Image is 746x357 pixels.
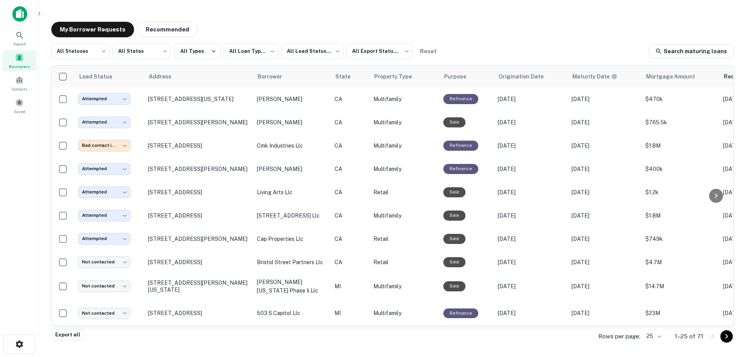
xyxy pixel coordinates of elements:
div: Sale [443,187,465,197]
th: State [331,66,370,87]
h6: Maturity Date [572,72,610,81]
p: [DATE] [572,141,638,150]
p: Multifamily [373,211,436,220]
div: Sale [443,117,465,127]
div: Sale [443,281,465,291]
div: Maturity dates displayed may be estimated. Please contact the lender for the most accurate maturi... [572,72,617,81]
p: $1.2k [645,188,715,197]
button: My Borrower Requests [51,22,134,37]
button: Go to next page [720,330,733,343]
div: Attempted [78,186,131,198]
p: $1.8M [645,141,715,150]
p: Retail [373,235,436,243]
p: [DATE] [572,118,638,127]
iframe: Chat Widget [707,295,746,332]
p: MI [335,309,366,317]
a: Search [2,28,37,49]
p: [STREET_ADDRESS][PERSON_NAME] [148,165,249,172]
p: [STREET_ADDRESS][PERSON_NAME][US_STATE] [148,279,249,293]
p: $14.7M [645,282,715,291]
p: $4.7M [645,258,715,266]
p: $1.8M [645,211,715,220]
p: $400k [645,165,715,173]
span: Maturity dates displayed may be estimated. Please contact the lender for the most accurate maturi... [572,72,627,81]
p: [STREET_ADDRESS] llc [257,211,327,220]
span: Contacts [12,86,27,92]
p: Retail [373,258,436,266]
p: Multifamily [373,165,436,173]
th: Mortgage Amount [641,66,719,87]
p: [PERSON_NAME] [257,95,327,103]
div: This loan purpose was for refinancing [443,308,478,318]
p: [STREET_ADDRESS][US_STATE] [148,96,249,103]
p: Multifamily [373,309,436,317]
p: [DATE] [498,141,564,150]
div: All Loan Types [224,41,278,61]
p: CA [335,165,366,173]
p: [PERSON_NAME] [257,165,327,173]
button: All Types [174,44,221,59]
button: Reset [416,44,441,59]
p: cap properties llc [257,235,327,243]
p: [STREET_ADDRESS] [148,310,249,317]
div: This loan purpose was for refinancing [443,141,478,150]
p: [DATE] [498,258,564,266]
p: [DATE] [572,211,638,220]
div: Not contacted [78,280,131,292]
p: CA [335,141,366,150]
div: This loan purpose was for refinancing [443,164,478,174]
div: Attempted [78,93,131,104]
div: Not contacted [78,308,131,319]
div: All Lead Statuses [281,41,343,61]
span: Borrowers [9,63,30,70]
p: CA [335,258,366,266]
span: Borrower [258,72,292,81]
div: Attempted [78,163,131,174]
p: $23M [645,309,715,317]
p: [STREET_ADDRESS] [148,142,249,149]
a: Contacts [2,73,37,94]
p: [DATE] [498,309,564,317]
p: [DATE] [498,235,564,243]
span: Address [149,72,181,81]
p: [STREET_ADDRESS] [148,259,249,266]
p: $470k [645,95,715,103]
div: Sale [443,257,465,267]
p: [DATE] [572,165,638,173]
p: [DATE] [498,118,564,127]
p: CA [335,211,366,220]
a: Saved [2,95,37,116]
span: Search [13,41,26,47]
p: MI [335,282,366,291]
p: Retail [373,188,436,197]
p: [DATE] [572,282,638,291]
p: 1–25 of 71 [675,332,703,341]
p: Multifamily [373,282,436,291]
div: All Statuses [51,41,110,61]
a: Search maturing loans [649,44,734,58]
th: Borrower [253,66,331,87]
div: All States [113,41,171,61]
span: Lead Status [79,72,122,81]
p: [DATE] [498,211,564,220]
p: CA [335,118,366,127]
p: $765.5k [645,118,715,127]
p: [DATE] [498,95,564,103]
span: Saved [14,108,25,115]
p: Multifamily [373,141,436,150]
p: $749k [645,235,715,243]
p: [DATE] [572,188,638,197]
p: living arts llc [257,188,327,197]
p: CA [335,188,366,197]
img: capitalize-icon.png [12,6,27,22]
p: [STREET_ADDRESS][PERSON_NAME] [148,119,249,126]
button: Recommended [137,22,198,37]
th: Address [144,66,253,87]
th: Purpose [439,66,494,87]
a: Borrowers [2,50,37,71]
div: Not contacted [78,256,131,268]
span: Property Type [374,72,422,81]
